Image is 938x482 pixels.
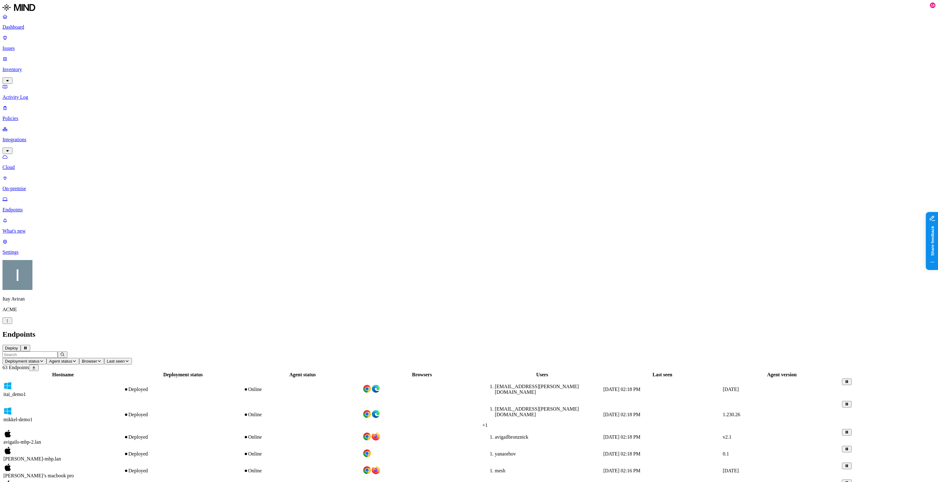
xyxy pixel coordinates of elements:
[2,351,58,358] input: Search
[2,116,936,121] p: Policies
[2,56,936,83] a: Inventory
[2,94,936,100] p: Activity Log
[363,466,371,475] img: chrome.svg
[5,359,39,364] span: Deployment status
[3,463,12,472] img: macos.svg
[244,451,362,457] div: Online
[3,417,32,422] span: mikkel-demo1
[603,468,641,473] span: [DATE] 02:16 PM
[2,84,936,100] a: Activity Log
[244,387,362,392] div: Online
[2,365,29,370] span: 63 Endpoints
[107,359,125,364] span: Last seen
[2,154,936,170] a: Cloud
[482,372,602,378] div: Users
[2,14,936,30] a: Dashboard
[2,105,936,121] a: Policies
[603,434,641,440] span: [DATE] 02:18 PM
[244,468,362,474] div: Online
[2,218,936,234] a: What's new
[603,372,722,378] div: Last seen
[603,387,641,392] span: [DATE] 02:18 PM
[2,345,21,351] button: Deploy
[2,46,936,51] p: Issues
[2,307,936,312] p: ACME
[723,468,739,473] span: [DATE]
[2,2,35,12] img: MIND
[603,412,641,417] span: [DATE] 02:18 PM
[2,137,936,142] p: Integrations
[2,165,936,170] p: Cloud
[363,432,371,441] img: chrome.svg
[603,451,641,456] span: [DATE] 02:18 PM
[2,249,936,255] p: Settings
[363,410,371,418] img: chrome.svg
[363,384,371,393] img: chrome.svg
[3,392,26,397] span: itai_demo1
[3,439,41,445] span: avigails-mbp-2.lan
[124,387,242,392] div: Deployed
[124,451,242,457] div: Deployed
[244,412,362,417] div: Online
[495,451,516,456] span: yanaorhov
[2,24,936,30] p: Dashboard
[2,228,936,234] p: What's new
[723,451,729,456] span: 0.1
[363,449,371,458] img: chrome.svg
[723,387,739,392] span: [DATE]
[723,372,841,378] div: Agent version
[2,126,936,153] a: Integrations
[2,175,936,191] a: On-premise
[371,432,380,441] img: firefox.svg
[124,372,242,378] div: Deployment status
[2,2,936,14] a: MIND
[3,407,12,416] img: windows.svg
[363,372,481,378] div: Browsers
[371,384,380,393] img: edge.svg
[2,260,32,290] img: Itay Aviran
[3,456,61,461] span: [PERSON_NAME]-mbp.lan
[371,466,380,475] img: firefox.svg
[124,412,242,417] div: Deployed
[3,473,74,478] span: [PERSON_NAME]’s macbook pro
[124,468,242,474] div: Deployed
[495,406,579,417] span: [EMAIL_ADDRESS][PERSON_NAME][DOMAIN_NAME]
[930,2,936,8] div: 14
[2,35,936,51] a: Issues
[495,384,579,395] span: [EMAIL_ADDRESS][PERSON_NAME][DOMAIN_NAME]
[82,359,97,364] span: Browser
[124,434,242,440] div: Deployed
[244,372,362,378] div: Agent status
[244,434,362,440] div: Online
[3,372,123,378] div: Hostname
[495,434,529,440] span: avigailbronznick
[2,67,936,72] p: Inventory
[495,468,505,473] span: mesh
[2,330,936,339] h2: Endpoints
[723,412,740,417] span: 1.230.26
[3,429,12,438] img: macos.svg
[482,422,488,428] span: + 1
[3,446,12,455] img: macos.svg
[2,239,936,255] a: Settings
[2,186,936,191] p: On-premise
[723,434,732,440] span: v2.1
[49,359,72,364] span: Agent status
[2,196,936,213] a: Endpoints
[371,410,380,418] img: edge.svg
[3,382,12,390] img: windows.svg
[2,207,936,213] p: Endpoints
